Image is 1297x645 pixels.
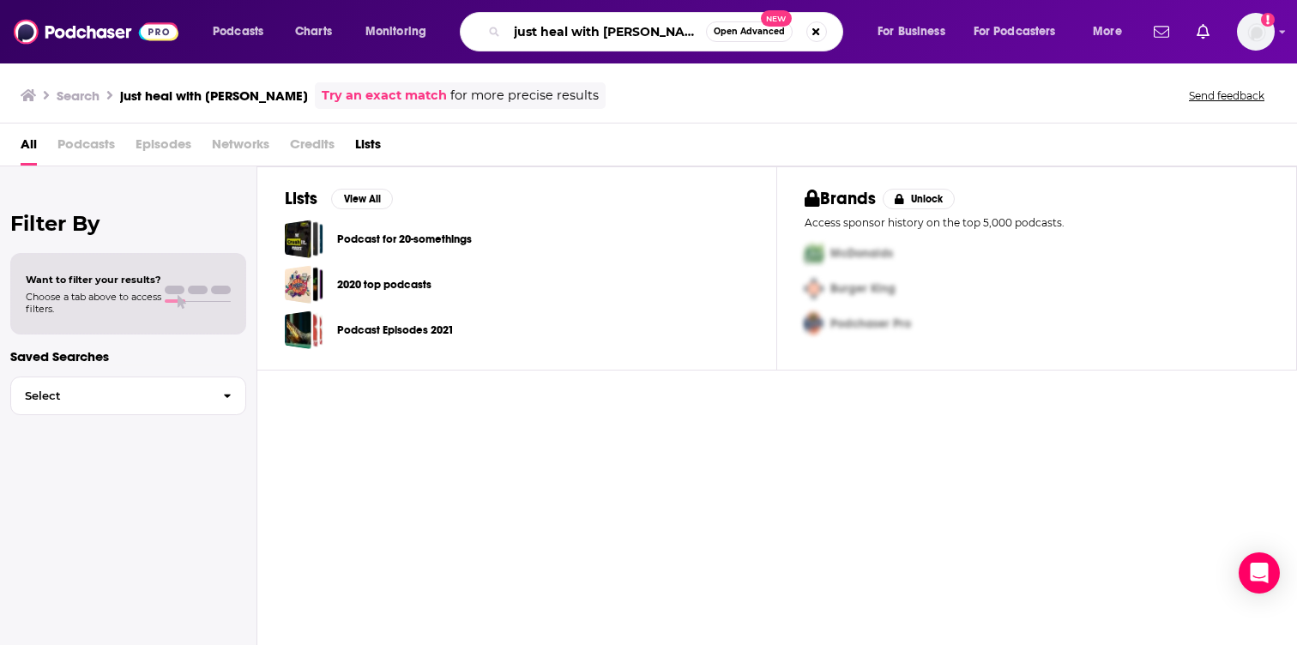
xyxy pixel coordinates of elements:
span: Open Advanced [714,27,785,36]
a: Podcast Episodes 2021 [285,310,323,349]
button: Show profile menu [1237,13,1275,51]
a: All [21,130,37,166]
button: Send feedback [1184,88,1270,103]
button: open menu [353,18,449,45]
h2: Brands [805,188,876,209]
img: Third Pro Logo [798,306,830,341]
img: Second Pro Logo [798,271,830,306]
a: Charts [284,18,342,45]
span: Podcasts [57,130,115,166]
span: For Podcasters [974,20,1056,44]
h3: just heal with [PERSON_NAME] [120,87,308,104]
div: Open Intercom Messenger [1239,552,1280,594]
button: Select [10,377,246,415]
span: Podcasts [213,20,263,44]
a: Lists [355,130,381,166]
span: Logged in as sschroeder [1237,13,1275,51]
a: 2020 top podcasts [337,275,431,294]
button: open menu [866,18,967,45]
button: Unlock [883,189,956,209]
img: First Pro Logo [798,236,830,271]
span: More [1093,20,1122,44]
a: Podcast for 20-somethings [285,220,323,258]
img: Podchaser - Follow, Share and Rate Podcasts [14,15,178,48]
p: Saved Searches [10,348,246,365]
h3: Search [57,87,100,104]
span: Select [11,390,209,401]
a: ListsView All [285,188,393,209]
span: Want to filter your results? [26,274,161,286]
span: Burger King [830,281,896,296]
span: Credits [290,130,335,166]
button: open menu [962,18,1081,45]
span: Networks [212,130,269,166]
span: For Business [878,20,945,44]
input: Search podcasts, credits, & more... [507,18,706,45]
a: Podcast for 20-somethings [337,230,472,249]
p: Access sponsor history on the top 5,000 podcasts. [805,216,1269,229]
h2: Filter By [10,211,246,236]
span: Podchaser Pro [830,316,911,331]
button: open menu [201,18,286,45]
span: Episodes [136,130,191,166]
a: Show notifications dropdown [1147,17,1176,46]
button: Open AdvancedNew [706,21,793,42]
svg: Add a profile image [1261,13,1275,27]
span: for more precise results [450,86,599,105]
button: View All [331,189,393,209]
span: McDonalds [830,246,893,261]
span: Charts [295,20,332,44]
span: Monitoring [365,20,426,44]
img: User Profile [1237,13,1275,51]
div: Search podcasts, credits, & more... [476,12,860,51]
a: Podcast Episodes 2021 [337,321,454,340]
span: Choose a tab above to access filters. [26,291,161,315]
h2: Lists [285,188,317,209]
a: Show notifications dropdown [1190,17,1216,46]
button: open menu [1081,18,1143,45]
a: Try an exact match [322,86,447,105]
a: 2020 top podcasts [285,265,323,304]
span: New [761,10,792,27]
